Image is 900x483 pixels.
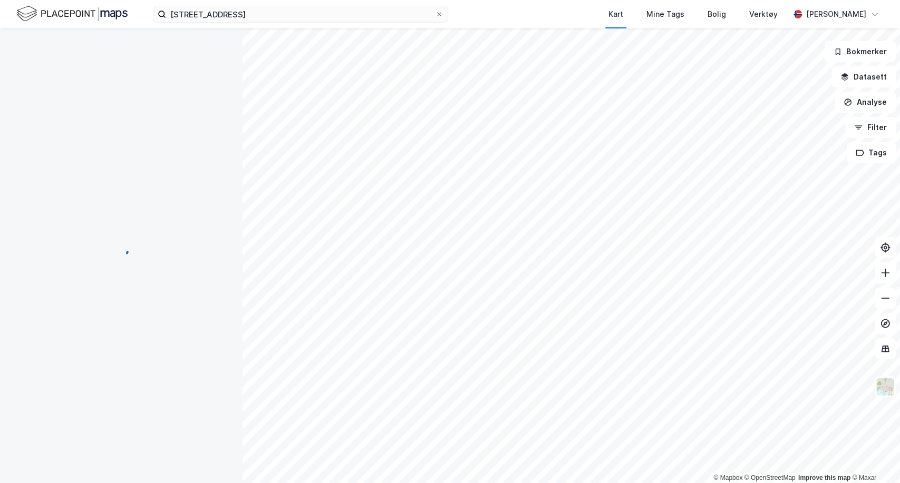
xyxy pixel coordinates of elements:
img: spinner.a6d8c91a73a9ac5275cf975e30b51cfb.svg [113,241,130,258]
div: Verktøy [749,8,778,21]
button: Tags [847,142,896,163]
input: Søk på adresse, matrikkel, gårdeiere, leietakere eller personer [166,6,435,22]
img: Z [875,377,895,397]
button: Analyse [835,92,896,113]
a: Improve this map [798,474,850,481]
button: Filter [845,117,896,138]
div: Bolig [708,8,726,21]
a: Mapbox [713,474,742,481]
div: Kart [608,8,623,21]
button: Datasett [831,66,896,87]
div: Mine Tags [646,8,684,21]
div: [PERSON_NAME] [806,8,866,21]
a: OpenStreetMap [744,474,796,481]
div: Kontrollprogram for chat [847,432,900,483]
img: logo.f888ab2527a4732fd821a326f86c7f29.svg [17,5,128,23]
button: Bokmerker [825,41,896,62]
iframe: Chat Widget [847,432,900,483]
